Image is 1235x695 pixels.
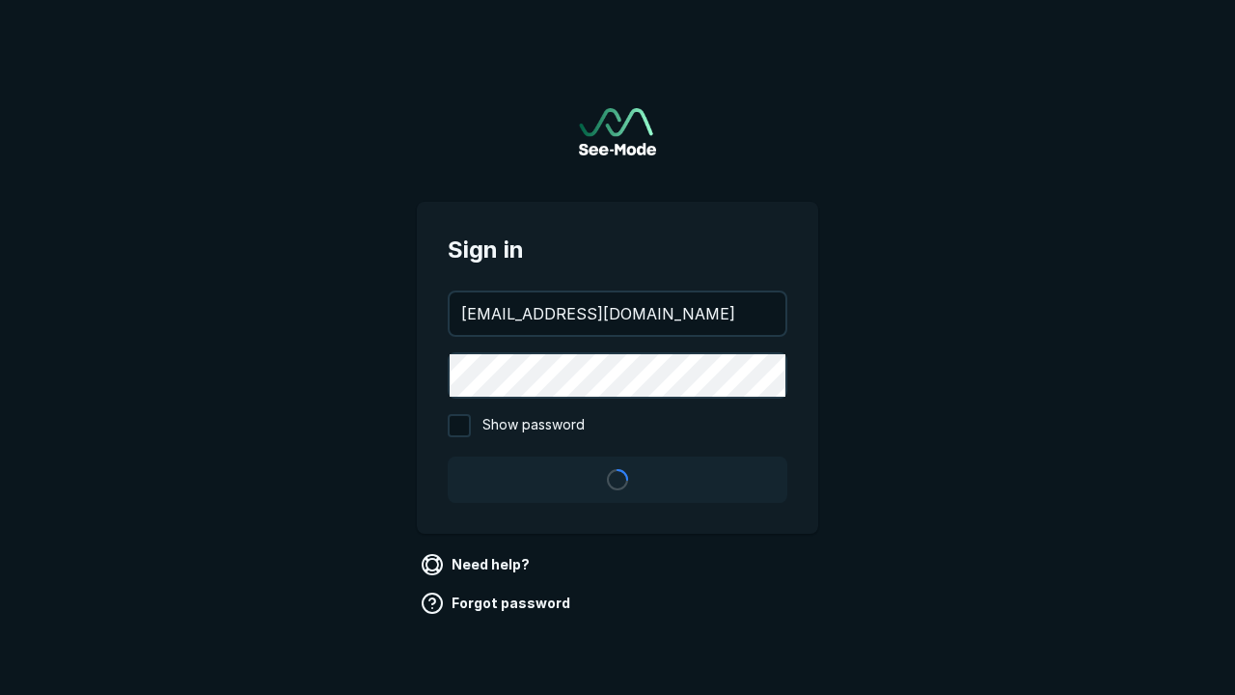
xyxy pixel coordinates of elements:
input: your@email.com [450,292,785,335]
a: Go to sign in [579,108,656,155]
a: Forgot password [417,588,578,619]
img: See-Mode Logo [579,108,656,155]
span: Sign in [448,233,787,267]
a: Need help? [417,549,537,580]
span: Show password [482,414,585,437]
